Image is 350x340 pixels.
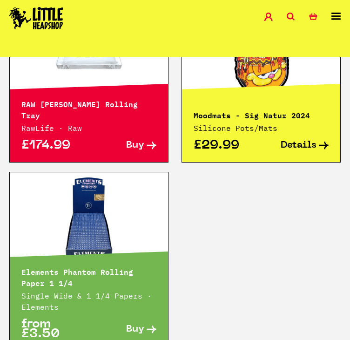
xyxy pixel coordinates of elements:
p: £174.99 [21,141,89,150]
p: Moodmats - Sig Natur 2024 [194,109,329,120]
a: Buy [89,141,156,150]
p: RAW [PERSON_NAME] Rolling Tray [21,98,156,120]
p: Single Wide & 1 1/4 Papers · Elements [21,290,156,313]
span: Details [281,141,316,150]
img: Little Head Shop Logo [9,7,63,29]
p: £29.99 [194,141,261,150]
p: Elements Phantom Rolling Paper 1 1/4 [21,265,156,288]
span: Buy [126,325,144,334]
span: Buy [126,141,144,150]
a: Details [261,141,329,150]
p: RawLife · Raw [21,122,156,134]
a: Buy [89,320,156,339]
p: Silicone Pots/Mats [194,122,329,134]
p: from £3.50 [21,320,89,339]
